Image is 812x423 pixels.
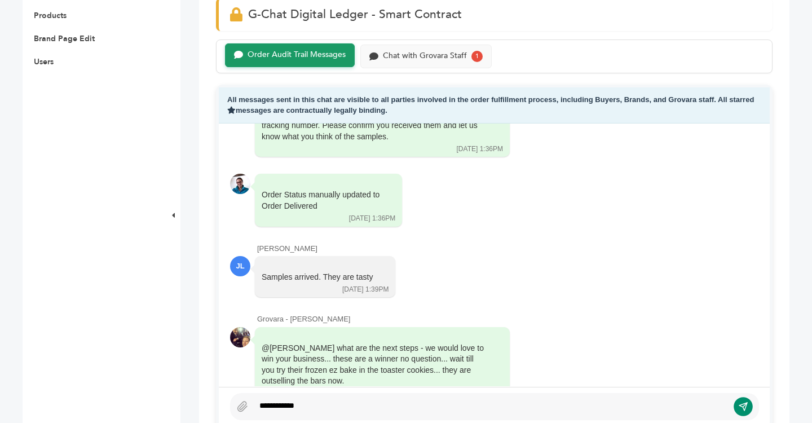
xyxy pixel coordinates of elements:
[262,190,379,211] div: Order Status manually updated to Order Delivered
[383,51,467,61] div: Chat with Grovara Staff
[262,343,487,387] div: @[PERSON_NAME] what are the next steps - we would love to win your business... these are a winner...
[230,256,250,276] div: JL
[342,285,389,294] div: [DATE] 1:39PM
[219,87,770,124] div: All messages sent in this chat are visible to all parties involved in the order fulfillment proce...
[248,50,346,60] div: Order Audit Trail Messages
[457,144,503,154] div: [DATE] 1:36PM
[257,244,758,254] div: [PERSON_NAME]
[257,314,758,324] div: Grovara - [PERSON_NAME]
[34,33,95,44] a: Brand Page Edit
[248,6,462,23] span: G-Chat Digital Ledger - Smart Contract
[34,10,67,21] a: Products
[262,272,373,283] div: Samples arrived. They are tasty
[34,56,54,67] a: Users
[471,51,483,62] div: 1
[349,214,395,223] div: [DATE] 1:36PM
